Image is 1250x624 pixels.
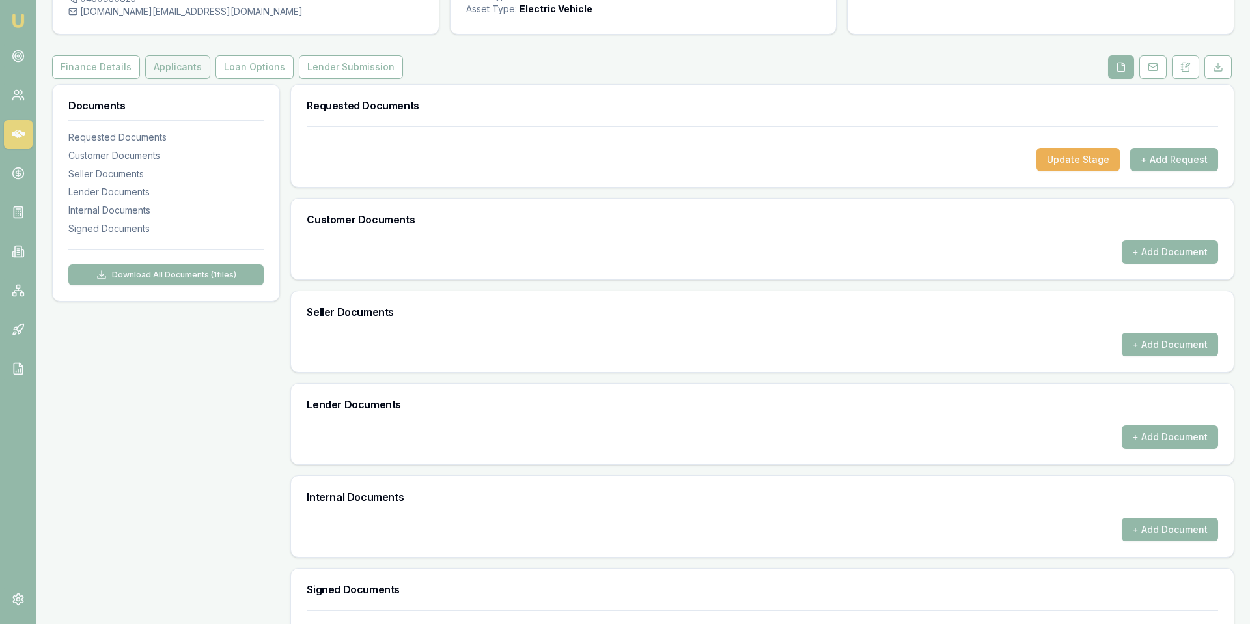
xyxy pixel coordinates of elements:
[1122,333,1218,356] button: + Add Document
[68,264,264,285] button: Download All Documents (1files)
[68,131,264,144] div: Requested Documents
[307,399,1218,410] h3: Lender Documents
[520,3,592,16] div: Electric Vehicle
[52,55,143,79] a: Finance Details
[307,214,1218,225] h3: Customer Documents
[1122,425,1218,449] button: + Add Document
[145,55,210,79] button: Applicants
[68,149,264,162] div: Customer Documents
[1130,148,1218,171] button: + Add Request
[68,167,264,180] div: Seller Documents
[299,55,403,79] button: Lender Submission
[1036,148,1120,171] button: Update Stage
[1122,240,1218,264] button: + Add Document
[68,186,264,199] div: Lender Documents
[307,492,1218,502] h3: Internal Documents
[296,55,406,79] a: Lender Submission
[466,3,517,16] div: Asset Type :
[307,584,1218,595] h3: Signed Documents
[68,222,264,235] div: Signed Documents
[68,5,423,18] div: [DOMAIN_NAME][EMAIL_ADDRESS][DOMAIN_NAME]
[215,55,294,79] button: Loan Options
[307,307,1218,317] h3: Seller Documents
[68,100,264,111] h3: Documents
[143,55,213,79] a: Applicants
[1122,518,1218,541] button: + Add Document
[68,204,264,217] div: Internal Documents
[213,55,296,79] a: Loan Options
[307,100,1218,111] h3: Requested Documents
[10,13,26,29] img: emu-icon-u.png
[52,55,140,79] button: Finance Details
